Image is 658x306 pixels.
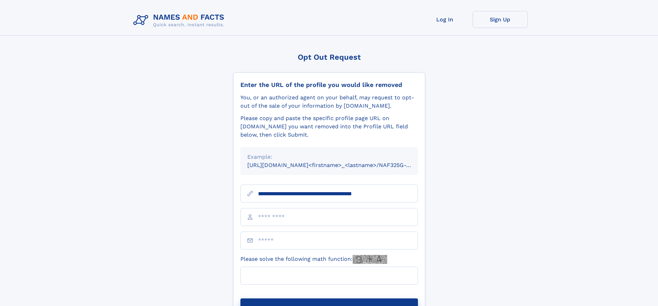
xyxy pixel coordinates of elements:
div: Please copy and paste the specific profile page URL on [DOMAIN_NAME] you want removed into the Pr... [240,114,418,139]
div: Example: [247,153,411,161]
a: Sign Up [473,11,528,28]
img: Logo Names and Facts [131,11,230,30]
div: You, or an authorized agent on your behalf, may request to opt-out of the sale of your informatio... [240,93,418,110]
a: Log In [417,11,473,28]
div: Enter the URL of the profile you would like removed [240,81,418,89]
label: Please solve the following math function: [240,255,387,264]
div: Opt Out Request [233,53,425,61]
small: [URL][DOMAIN_NAME]<firstname>_<lastname>/NAF325G-xxxxxxxx [247,162,431,168]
